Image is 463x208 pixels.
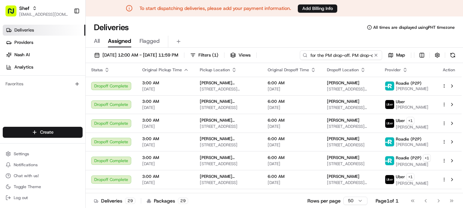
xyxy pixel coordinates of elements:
[396,81,422,86] span: Roadie (P2P)
[142,67,182,73] span: Original Pickup Time
[142,105,189,110] span: [DATE]
[19,12,68,17] span: [EMAIL_ADDRESS][DOMAIN_NAME]
[125,198,135,204] div: 29
[7,27,125,38] p: Welcome 👋
[396,193,405,198] span: Uber
[385,82,394,90] img: roadie-logo-v2.jpg
[448,50,458,60] button: Refresh
[327,99,360,104] span: [PERSON_NAME]
[396,155,422,161] span: Roadie (P2P)
[142,155,189,160] span: 3:00 AM
[14,27,34,33] span: Deliveries
[268,80,316,86] span: 6:00 AM
[53,106,67,112] span: [DATE]
[14,52,30,58] span: Nash AI
[18,44,113,51] input: Clear
[200,142,257,148] span: [STREET_ADDRESS]
[3,149,83,159] button: Settings
[268,86,316,92] span: [DATE]
[396,86,428,91] span: [PERSON_NAME]
[68,151,83,157] span: Pylon
[142,118,189,123] span: 3:00 AM
[142,124,189,129] span: [DATE]
[142,192,189,198] span: 3:00 AM
[268,192,316,198] span: 6:00 AM
[327,192,360,198] span: [PERSON_NAME]
[327,124,374,129] span: [STREET_ADDRESS][PERSON_NAME]
[139,5,291,12] p: To start dispatching deliveries, please add your payment information.
[327,180,374,185] span: [STREET_ADDRESS][US_STATE]
[142,99,189,104] span: 3:00 AM
[268,155,316,160] span: 6:00 AM
[200,99,257,104] span: [PERSON_NAME] ([PHONE_NUMBER])
[385,100,394,109] img: uber-new-logo.jpeg
[142,161,189,167] span: [DATE]
[373,25,455,30] span: All times are displayed using PHT timezone
[14,65,27,78] img: 8571987876998_91fb9ceb93ad5c398215_72.jpg
[396,142,428,147] span: [PERSON_NAME]
[94,37,100,45] span: All
[102,52,178,58] span: [DATE] 12:00 AM - [DATE] 11:59 PM
[396,136,422,142] span: Roadie (P2P)
[327,136,360,142] span: [PERSON_NAME]
[3,182,83,192] button: Toggle Theme
[108,37,131,45] span: Assigned
[227,50,254,60] button: Views
[385,50,408,60] button: Map
[327,80,360,86] span: [PERSON_NAME]
[200,161,257,167] span: [STREET_ADDRESS]
[3,25,85,36] a: Deliveries
[142,180,189,185] span: [DATE]
[3,37,85,48] a: Providers
[268,180,316,185] span: [DATE]
[7,135,12,141] div: 📗
[268,136,316,142] span: 6:00 AM
[268,142,316,148] span: [DATE]
[385,156,394,165] img: roadie-logo-v2.jpg
[19,5,29,12] button: Shef
[65,135,110,142] span: API Documentation
[139,37,160,45] span: Flagged
[307,197,341,204] p: Rows per page
[91,50,181,60] button: [DATE] 12:00 AM - [DATE] 11:59 PM
[268,67,309,73] span: Original Dropoff Time
[327,142,374,148] span: [STREET_ADDRESS]
[298,4,337,13] a: Add Billing Info
[178,198,188,204] div: 29
[200,105,257,110] span: [STREET_ADDRESS]
[142,174,189,179] span: 3:00 AM
[117,68,125,76] button: Start new chat
[14,135,52,142] span: Knowledge Base
[14,39,33,46] span: Providers
[147,197,188,204] div: Packages
[268,124,316,129] span: [DATE]
[142,142,189,148] span: [DATE]
[396,162,431,167] span: [PERSON_NAME]
[3,171,83,181] button: Chat with us!
[58,135,63,141] div: 💻
[3,62,85,73] a: Analytics
[327,174,360,179] span: [PERSON_NAME]
[268,174,316,179] span: 6:00 AM
[376,197,399,204] div: Page 1 of 1
[327,155,360,160] span: [PERSON_NAME]
[142,86,189,92] span: [DATE]
[406,173,414,181] button: +1
[327,161,374,167] span: [STREET_ADDRESS]
[396,52,405,58] span: Map
[385,67,401,73] span: Provider
[200,155,257,160] span: [PERSON_NAME] ([PHONE_NUMBER])
[327,118,360,123] span: [PERSON_NAME]
[3,3,71,19] button: Shef[EMAIL_ADDRESS][DOMAIN_NAME]
[200,180,257,185] span: [STREET_ADDRESS]
[40,129,53,135] span: Create
[385,175,394,184] img: uber-new-logo.jpeg
[55,132,113,144] a: 💻API Documentation
[187,50,221,60] button: Filters(1)
[94,197,135,204] div: Deliveries
[7,89,44,95] div: Past conversations
[327,67,359,73] span: Dropoff Location
[3,127,83,138] button: Create
[396,181,428,186] span: [PERSON_NAME]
